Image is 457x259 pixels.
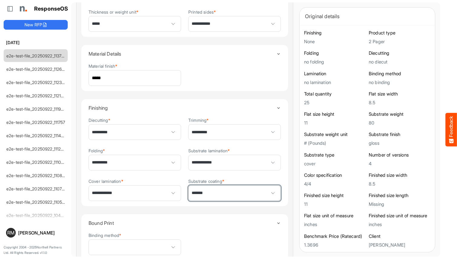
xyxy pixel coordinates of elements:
h6: Substrate weight unit [304,131,366,138]
h5: 8.5 [369,100,430,105]
h5: gloss [369,141,430,146]
h6: Finished size width [369,172,430,178]
a: e2e-test-file_20250922_111757 [6,120,65,125]
h5: no binding [369,80,430,85]
a: e2e-test-file_20250922_112320 [6,80,67,85]
h5: Missing [369,202,430,207]
summary: Toggle content [89,99,281,117]
h6: Number of versions [369,152,430,158]
label: Folding [89,148,105,153]
label: Cover lamination [89,179,123,183]
h6: Diecutting [369,50,430,56]
label: Printed sides [188,10,216,14]
h5: 11 [304,202,366,207]
a: e2e-test-file_20250922_111455 [6,133,66,138]
a: e2e-test-file_20250922_111049 [6,160,66,165]
h4: Material Details [89,51,276,57]
h5: 4 [369,161,430,166]
h6: Finished size unit of measure [369,213,430,219]
h5: 4/4 [304,181,366,186]
h6: Flat size width [369,91,430,97]
a: e2e-test-file_20250922_110716 [6,186,66,191]
h5: None [304,39,366,44]
label: Binding method [89,233,121,238]
a: e2e-test-file_20250922_112147 [6,93,66,98]
h6: Finishing [304,30,366,36]
h5: 2 Pager [369,39,430,44]
h5: cover [304,161,366,166]
h6: Lamination [304,71,366,77]
label: Trimming [188,118,209,122]
a: e2e-test-file_20250922_113700 [6,53,67,58]
h5: 25 [304,100,366,105]
a: e2e-test-file_20250922_110850 [6,173,67,178]
h5: 11 [304,120,366,125]
h6: Substrate finish [369,131,430,138]
summary: Toggle content [89,45,281,63]
div: Original details [305,12,429,21]
a: e2e-test-file_20250922_112643 [6,66,67,72]
h6: Finished size height [304,193,366,199]
h5: no folding [304,59,366,64]
h5: inches [304,222,366,227]
h5: # (Pounds) [304,141,366,146]
h6: Benchmark Price (Ratecard) [304,233,366,239]
a: e2e-test-file_20250922_110529 [6,199,67,205]
a: e2e-test-file_20250922_111247 [6,146,66,151]
h1: ResponseOS [34,6,68,12]
h5: no diecut [369,59,430,64]
div: [PERSON_NAME] [18,231,65,235]
button: New RFP [4,20,68,30]
h5: 8.5 [369,181,430,186]
h6: Substrate type [304,152,366,158]
h6: Substrate weight [369,111,430,117]
label: Diecutting [89,118,110,122]
h5: [PERSON_NAME] [369,242,430,248]
label: Thickness or weight unit [89,10,138,14]
h5: no lamination [304,80,366,85]
h6: Color specification [304,172,366,178]
h6: Client [369,233,430,239]
h5: 80 [369,120,430,125]
a: e2e-test-file_20250922_111950 [6,106,66,112]
h6: Flat size height [304,111,366,117]
h4: Finishing [89,105,276,111]
h6: Total quantity [304,91,366,97]
button: Feedback [446,113,457,146]
summary: Toggle content [89,214,281,232]
img: Northell [17,3,29,15]
p: Copyright 2004 - 2025 Northell Partners Ltd. All Rights Reserved. v 1.1.0 [4,245,68,255]
h4: Bound Print [89,220,276,226]
h5: inches [369,222,430,227]
h6: Binding method [369,71,430,77]
h5: 1.3696 [304,242,366,248]
h6: Folding [304,50,366,56]
h6: Flat size unit of measure [304,213,366,219]
span: RM [7,230,15,235]
h6: Product type [369,30,430,36]
h6: Finished size length [369,193,430,199]
h6: [DATE] [4,39,68,46]
label: Substrate coating [188,179,224,183]
label: Substrate lamination [188,148,230,153]
label: Material finish [89,64,118,68]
